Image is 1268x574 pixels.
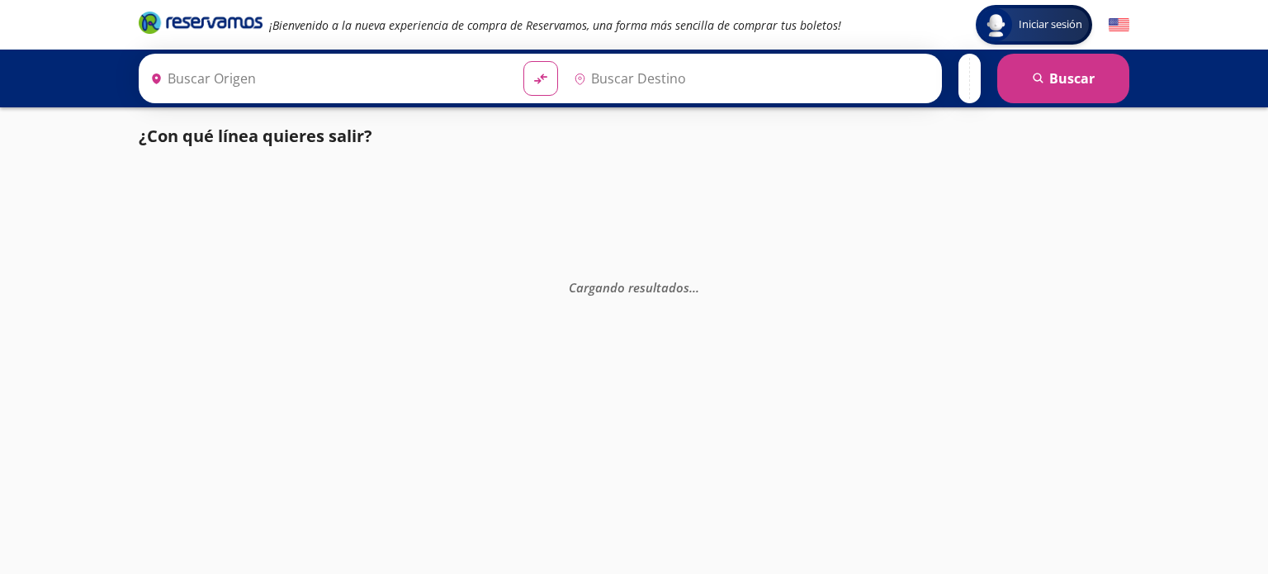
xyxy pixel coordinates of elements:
[567,58,934,99] input: Buscar Destino
[997,54,1129,103] button: Buscar
[139,124,372,149] p: ¿Con qué línea quieres salir?
[569,278,699,295] em: Cargando resultados
[693,278,696,295] span: .
[689,278,693,295] span: .
[1012,17,1089,33] span: Iniciar sesión
[1109,15,1129,36] button: English
[139,10,263,40] a: Brand Logo
[144,58,510,99] input: Buscar Origen
[139,10,263,35] i: Brand Logo
[269,17,841,33] em: ¡Bienvenido a la nueva experiencia de compra de Reservamos, una forma más sencilla de comprar tus...
[696,278,699,295] span: .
